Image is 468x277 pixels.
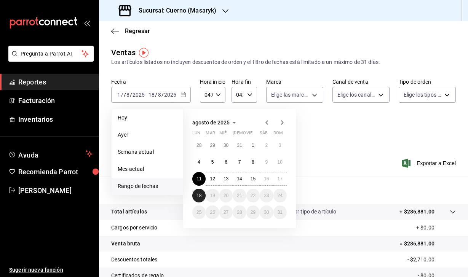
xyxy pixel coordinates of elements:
button: 8 de agosto de 2025 [246,155,260,169]
abbr: 9 de agosto de 2025 [265,159,268,165]
p: = $286,881.00 [399,240,456,248]
span: Rango de fechas [118,182,177,190]
button: Tooltip marker [139,48,149,57]
button: 2 de agosto de 2025 [260,138,273,152]
button: 13 de agosto de 2025 [219,172,233,186]
abbr: 7 de agosto de 2025 [238,159,241,165]
abbr: 15 de agosto de 2025 [251,176,256,181]
button: agosto de 2025 [192,118,239,127]
abbr: 8 de agosto de 2025 [252,159,254,165]
abbr: 6 de agosto de 2025 [225,159,227,165]
button: 23 de agosto de 2025 [260,189,273,202]
label: Hora inicio [200,79,225,84]
span: / [161,92,164,98]
abbr: 30 de agosto de 2025 [264,210,269,215]
span: agosto de 2025 [192,119,230,126]
button: 10 de agosto de 2025 [273,155,287,169]
label: Fecha [111,79,191,84]
abbr: 11 de agosto de 2025 [196,176,201,181]
abbr: 30 de julio de 2025 [224,143,228,148]
button: 5 de agosto de 2025 [206,155,219,169]
p: + $286,881.00 [399,208,434,216]
span: Elige los canales de venta [337,91,375,99]
abbr: 16 de agosto de 2025 [264,176,269,181]
button: 30 de julio de 2025 [219,138,233,152]
button: 12 de agosto de 2025 [206,172,219,186]
p: Descuentos totales [111,256,157,264]
abbr: 19 de agosto de 2025 [210,193,215,198]
button: 14 de agosto de 2025 [233,172,246,186]
input: -- [117,92,124,98]
abbr: 26 de agosto de 2025 [210,210,215,215]
span: Elige las marcas [271,91,309,99]
abbr: 1 de agosto de 2025 [252,143,254,148]
span: Reportes [18,77,93,87]
p: Venta bruta [111,240,140,248]
span: / [130,92,132,98]
abbr: 13 de agosto de 2025 [224,176,228,181]
label: Marca [266,79,323,84]
abbr: 3 de agosto de 2025 [279,143,281,148]
abbr: sábado [260,131,268,138]
button: 17 de agosto de 2025 [273,172,287,186]
button: 21 de agosto de 2025 [233,189,246,202]
div: Ventas [111,47,136,58]
span: Hoy [118,114,177,122]
button: 28 de julio de 2025 [192,138,206,152]
abbr: 23 de agosto de 2025 [264,193,269,198]
span: Mes actual [118,165,177,173]
button: 24 de agosto de 2025 [273,189,287,202]
div: Los artículos listados no incluyen descuentos de orden y el filtro de fechas está limitado a un m... [111,58,456,66]
abbr: jueves [233,131,278,138]
span: Semana actual [118,148,177,156]
label: Tipo de orden [399,79,456,84]
button: 29 de julio de 2025 [206,138,219,152]
h3: Sucursal: Cuerno (Masaryk) [133,6,216,15]
button: 25 de agosto de 2025 [192,205,206,219]
span: Recomienda Parrot [18,167,93,177]
button: Exportar a Excel [404,159,456,168]
span: Facturación [18,96,93,106]
input: ---- [132,92,145,98]
abbr: 5 de agosto de 2025 [211,159,214,165]
abbr: 31 de julio de 2025 [237,143,242,148]
p: - $2,710.00 [407,256,456,264]
span: Ayer [118,131,177,139]
abbr: 2 de agosto de 2025 [265,143,268,148]
abbr: 18 de agosto de 2025 [196,193,201,198]
button: 31 de julio de 2025 [233,138,246,152]
button: 28 de agosto de 2025 [233,205,246,219]
abbr: viernes [246,131,252,138]
input: ---- [164,92,177,98]
abbr: 17 de agosto de 2025 [278,176,283,181]
abbr: miércoles [219,131,227,138]
abbr: 20 de agosto de 2025 [224,193,228,198]
button: 9 de agosto de 2025 [260,155,273,169]
button: 22 de agosto de 2025 [246,189,260,202]
button: 26 de agosto de 2025 [206,205,219,219]
abbr: 27 de agosto de 2025 [224,210,228,215]
button: open_drawer_menu [84,20,90,26]
abbr: martes [206,131,215,138]
abbr: 28 de julio de 2025 [196,143,201,148]
button: 29 de agosto de 2025 [246,205,260,219]
p: Total artículos [111,208,147,216]
button: Regresar [111,27,150,35]
button: 27 de agosto de 2025 [219,205,233,219]
p: + $0.00 [416,224,456,232]
button: 11 de agosto de 2025 [192,172,206,186]
button: 18 de agosto de 2025 [192,189,206,202]
label: Canal de venta [332,79,390,84]
span: Inventarios [18,114,93,124]
abbr: 29 de julio de 2025 [210,143,215,148]
button: 7 de agosto de 2025 [233,155,246,169]
p: Cargos por servicio [111,224,158,232]
span: Ayuda [18,149,83,158]
span: / [124,92,126,98]
button: Pregunta a Parrot AI [8,46,94,62]
button: 20 de agosto de 2025 [219,189,233,202]
input: -- [126,92,130,98]
abbr: domingo [273,131,283,138]
abbr: 12 de agosto de 2025 [210,176,215,181]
